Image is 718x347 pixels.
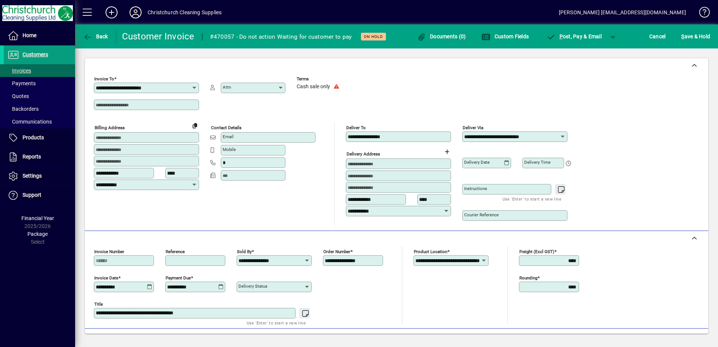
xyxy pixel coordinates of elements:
span: Support [23,192,41,198]
button: Copy to Delivery address [189,119,201,131]
mat-label: Invoice number [94,249,124,254]
button: Profile [124,6,148,19]
app-page-header-button: Back [75,30,116,43]
span: Payments [8,80,36,86]
button: Save & Hold [679,30,712,43]
span: Settings [23,173,42,179]
span: Cash sale only [297,84,330,90]
mat-label: Courier Reference [464,212,499,217]
mat-label: Attn [223,84,231,90]
mat-label: Product location [414,249,447,254]
a: Payments [4,77,75,90]
span: ost, Pay & Email [546,33,602,39]
span: Custom Fields [481,33,529,39]
span: Customers [23,51,48,57]
button: Cancel [647,30,668,43]
button: Add [100,6,124,19]
span: Financial Year [21,215,54,221]
span: On hold [364,34,383,39]
a: Products [4,128,75,147]
mat-label: Email [223,134,234,139]
a: Settings [4,167,75,186]
span: Home [23,32,36,38]
span: Back [83,33,108,39]
mat-label: Deliver via [463,125,483,130]
mat-label: Delivery date [464,160,490,165]
span: Reports [23,154,41,160]
mat-label: Deliver To [346,125,366,130]
span: Backorders [8,106,39,112]
mat-hint: Use 'Enter' to start a new line [502,195,561,203]
a: Communications [4,115,75,128]
a: Reports [4,148,75,166]
div: Christchurch Cleaning Supplies [148,6,222,18]
a: Home [4,26,75,45]
span: Communications [8,119,52,125]
span: Package [27,231,48,237]
div: #470057 - Do not action Waiting for customer to pay [210,31,352,43]
a: Backorders [4,103,75,115]
mat-label: Reference [166,249,185,254]
span: Invoices [8,68,31,74]
mat-label: Title [94,302,103,307]
button: Custom Fields [480,30,531,43]
a: Support [4,186,75,205]
mat-label: Payment due [166,275,191,281]
mat-label: Mobile [223,147,236,152]
button: Product History [513,332,557,346]
mat-label: Invoice To [94,76,114,81]
a: Quotes [4,90,75,103]
div: [PERSON_NAME] [EMAIL_ADDRESS][DOMAIN_NAME] [559,6,686,18]
button: Back [81,30,110,43]
span: S [681,33,684,39]
div: Customer Invoice [122,30,195,42]
mat-label: Invoice date [94,275,118,281]
button: Product [653,332,691,346]
span: Documents (0) [417,33,466,39]
mat-hint: Use 'Enter' to start a new line [247,318,306,327]
a: Invoices [4,64,75,77]
span: Product History [516,333,554,345]
span: Terms [297,77,342,81]
span: Product [657,333,688,345]
span: Quotes [8,93,29,99]
mat-label: Order number [323,249,350,254]
a: Knowledge Base [694,2,709,26]
span: P [560,33,563,39]
mat-label: Delivery status [238,284,267,289]
button: Choose address [441,146,453,158]
mat-label: Sold by [237,249,252,254]
button: Post, Pay & Email [543,30,605,43]
span: Cancel [649,30,666,42]
span: Products [23,134,44,140]
mat-label: Delivery time [524,160,551,165]
span: ave & Hold [681,30,710,42]
button: Documents (0) [415,30,468,43]
mat-label: Freight (excl GST) [519,249,554,254]
mat-label: Rounding [519,275,537,281]
mat-label: Instructions [464,186,487,191]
